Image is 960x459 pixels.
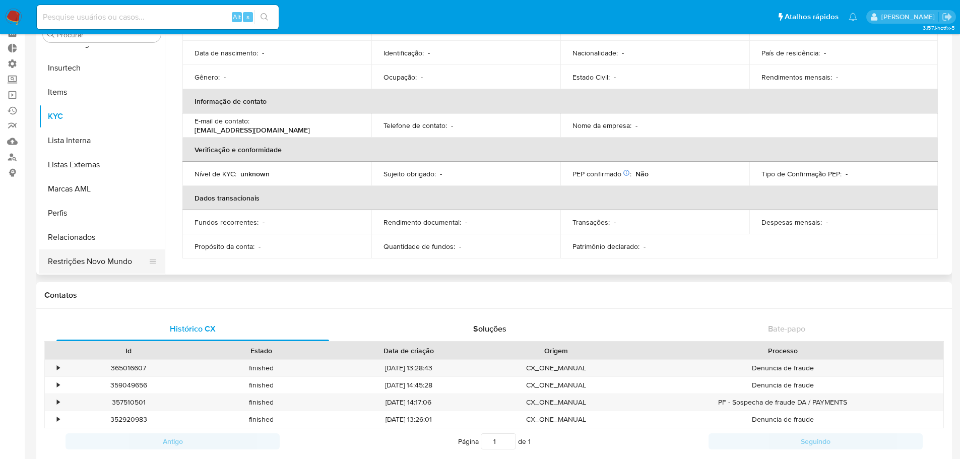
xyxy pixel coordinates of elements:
[57,415,59,424] div: •
[62,394,195,411] div: 357510501
[328,377,490,394] div: [DATE] 14:45:28
[785,12,839,22] span: Atalhos rápidos
[195,73,220,82] p: Gênero :
[459,242,461,251] p: -
[195,125,310,135] p: [EMAIL_ADDRESS][DOMAIN_NAME]
[263,218,265,227] p: -
[428,48,430,57] p: -
[490,411,622,428] div: CX_ONE_MANUAL
[66,433,280,449] button: Antigo
[942,12,952,22] a: Sair
[849,13,857,21] a: Notificações
[572,218,610,227] p: Transações :
[473,323,506,335] span: Soluções
[622,394,943,411] div: PF - Sospecha de fraude DA / PAYMENTS
[761,73,832,82] p: Rendimentos mensais :
[465,218,467,227] p: -
[195,218,259,227] p: Fundos recorrentes :
[254,10,275,24] button: search-icon
[497,346,615,356] div: Origem
[923,24,955,32] span: 3.157.1-hotfix-5
[421,73,423,82] p: -
[572,121,631,130] p: Nome da empresa :
[195,169,236,178] p: Nível de KYC :
[761,218,822,227] p: Despesas mensais :
[182,186,938,210] th: Dados transacionais
[383,218,461,227] p: Rendimento documental :
[39,104,165,128] button: KYC
[528,436,531,446] span: 1
[262,48,264,57] p: -
[826,218,828,227] p: -
[383,48,424,57] p: Identificação :
[47,30,55,38] button: Procurar
[328,411,490,428] div: [DATE] 13:26:01
[44,290,944,300] h1: Contatos
[622,360,943,376] div: Denuncia de fraude
[383,121,447,130] p: Telefone de contato :
[246,12,249,22] span: s
[259,242,261,251] p: -
[39,249,157,274] button: Restrições Novo Mundo
[761,169,842,178] p: Tipo de Confirmação PEP :
[490,394,622,411] div: CX_ONE_MANUAL
[39,225,165,249] button: Relacionados
[572,48,618,57] p: Nacionalidade :
[39,128,165,153] button: Lista Interna
[233,12,241,22] span: Alt
[195,48,258,57] p: Data de nascimento :
[768,323,805,335] span: Bate-papo
[622,48,624,57] p: -
[195,377,328,394] div: finished
[622,411,943,428] div: Denuncia de fraude
[572,73,610,82] p: Estado Civil :
[614,73,616,82] p: -
[622,377,943,394] div: Denuncia de fraude
[37,11,279,24] input: Pesquise usuários ou casos...
[240,169,270,178] p: unknown
[62,360,195,376] div: 365016607
[458,433,531,449] span: Página de
[39,177,165,201] button: Marcas AML
[614,218,616,227] p: -
[836,73,838,82] p: -
[57,363,59,373] div: •
[57,30,157,39] input: Procurar
[170,323,216,335] span: Histórico CX
[39,153,165,177] button: Listas Externas
[709,433,923,449] button: Seguindo
[328,360,490,376] div: [DATE] 13:28:43
[62,377,195,394] div: 359049656
[195,116,249,125] p: E-mail de contato :
[644,242,646,251] p: -
[572,242,639,251] p: Patrimônio declarado :
[39,201,165,225] button: Perfis
[383,169,436,178] p: Sujeito obrigado :
[195,360,328,376] div: finished
[383,242,455,251] p: Quantidade de fundos :
[182,138,938,162] th: Verificação e conformidade
[62,411,195,428] div: 352920983
[846,169,848,178] p: -
[70,346,188,356] div: Id
[195,394,328,411] div: finished
[440,169,442,178] p: -
[635,169,649,178] p: Não
[202,346,321,356] div: Estado
[490,360,622,376] div: CX_ONE_MANUAL
[335,346,483,356] div: Data de criação
[881,12,938,22] p: edgar.zuliani@mercadolivre.com
[57,398,59,407] div: •
[328,394,490,411] div: [DATE] 14:17:06
[490,377,622,394] div: CX_ONE_MANUAL
[383,73,417,82] p: Ocupação :
[635,121,637,130] p: -
[39,56,165,80] button: Insurtech
[629,346,936,356] div: Processo
[572,169,631,178] p: PEP confirmado :
[224,73,226,82] p: -
[824,48,826,57] p: -
[451,121,453,130] p: -
[39,80,165,104] button: Items
[761,48,820,57] p: País de residência :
